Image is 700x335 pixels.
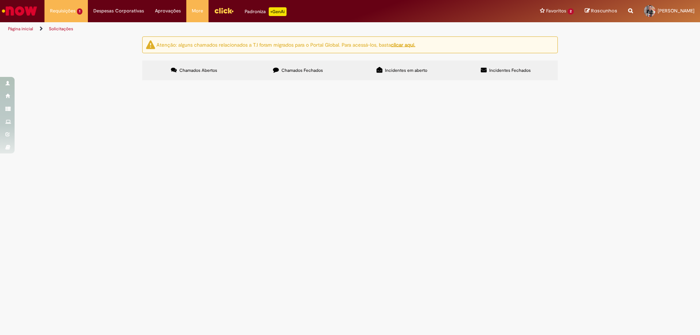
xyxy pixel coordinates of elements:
[591,7,617,14] span: Rascunhos
[269,7,287,16] p: +GenAi
[155,7,181,15] span: Aprovações
[5,22,461,36] ul: Trilhas de página
[391,41,415,48] a: clicar aqui.
[93,7,144,15] span: Despesas Corporativas
[245,7,287,16] div: Padroniza
[568,8,574,15] span: 2
[281,67,323,73] span: Chamados Fechados
[658,8,695,14] span: [PERSON_NAME]
[50,7,75,15] span: Requisições
[156,41,415,48] ng-bind-html: Atenção: alguns chamados relacionados a T.I foram migrados para o Portal Global. Para acessá-los,...
[385,67,427,73] span: Incidentes em aberto
[179,67,217,73] span: Chamados Abertos
[489,67,531,73] span: Incidentes Fechados
[77,8,82,15] span: 1
[585,8,617,15] a: Rascunhos
[8,26,33,32] a: Página inicial
[192,7,203,15] span: More
[49,26,73,32] a: Solicitações
[546,7,566,15] span: Favoritos
[1,4,38,18] img: ServiceNow
[214,5,234,16] img: click_logo_yellow_360x200.png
